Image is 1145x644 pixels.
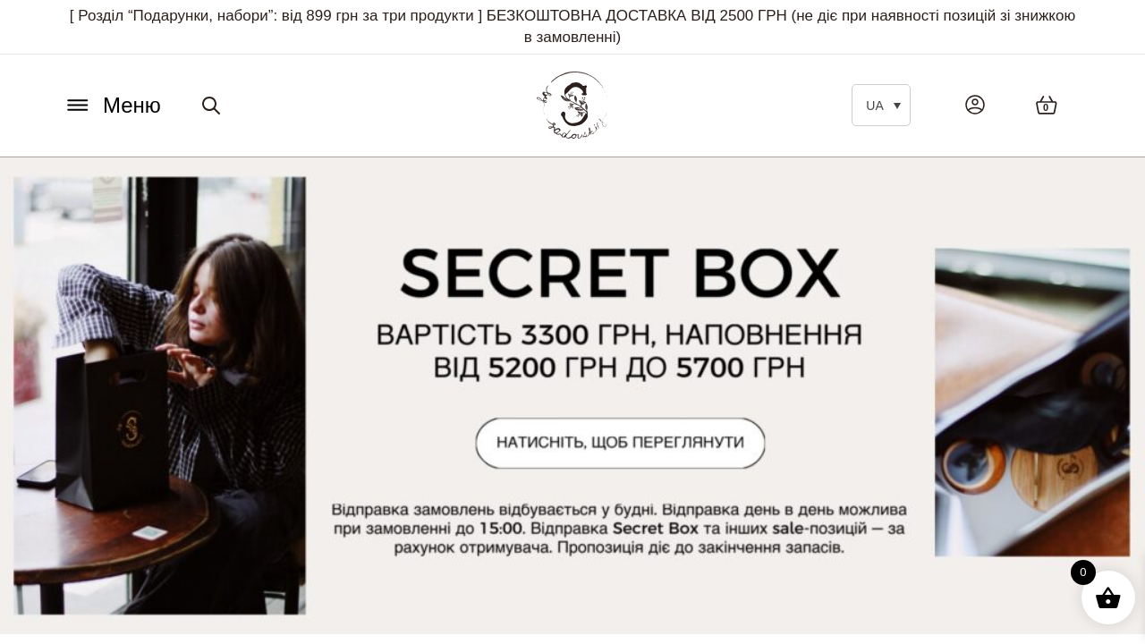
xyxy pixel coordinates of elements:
[1043,100,1048,115] span: 0
[852,84,911,126] a: UA
[58,89,166,123] button: Меню
[866,98,883,113] span: UA
[1017,77,1076,133] a: 0
[537,72,608,139] img: BY SADOVSKIY
[1071,560,1096,585] span: 0
[103,89,161,122] span: Меню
